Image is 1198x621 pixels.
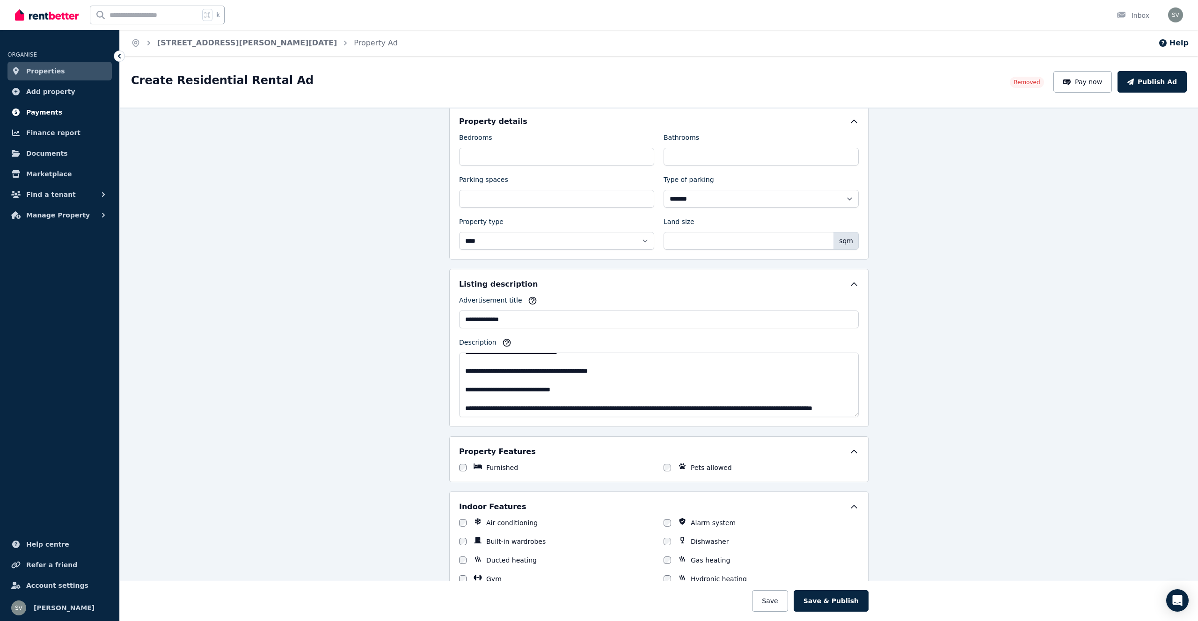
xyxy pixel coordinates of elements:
span: ORGANISE [7,51,37,58]
button: Find a tenant [7,185,112,204]
span: Add property [26,86,75,97]
span: Removed [1014,79,1040,86]
label: Land size [664,217,694,230]
label: Bathrooms [664,133,699,146]
h5: Property Features [459,446,536,457]
a: Refer a friend [7,556,112,574]
h5: Property details [459,116,527,127]
h1: Create Residential Rental Ad [131,73,314,88]
label: Bedrooms [459,133,492,146]
label: Hydronic heating [691,574,747,584]
button: Save & Publish [794,590,869,612]
label: Advertisement title [459,296,522,309]
span: Marketplace [26,168,72,180]
label: Parking spaces [459,175,508,188]
label: Dishwasher [691,537,729,546]
span: Find a tenant [26,189,76,200]
img: Shayli Varasteh Moradi [1168,7,1183,22]
button: Manage Property [7,206,112,224]
span: Refer a friend [26,559,77,570]
label: Description [459,338,497,351]
a: Documents [7,144,112,163]
a: [STREET_ADDRESS][PERSON_NAME][DATE] [157,38,337,47]
label: Air conditioning [486,518,538,527]
label: Pets allowed [691,463,732,472]
div: Open Intercom Messenger [1166,589,1189,612]
label: Alarm system [691,518,736,527]
button: Save [752,590,788,612]
span: Manage Property [26,209,90,221]
a: Account settings [7,576,112,595]
button: Publish Ad [1118,71,1187,93]
a: Payments [7,103,112,122]
span: Finance report [26,127,80,138]
label: Ducted heating [486,556,537,565]
a: Help centre [7,535,112,554]
label: Furnished [486,463,518,472]
span: k [216,11,219,19]
label: Type of parking [664,175,714,188]
span: Help centre [26,539,69,550]
h5: Listing description [459,279,538,290]
label: Property type [459,217,504,230]
label: Gym [486,574,502,584]
label: Built-in wardrobes [486,537,546,546]
span: Payments [26,107,62,118]
a: Marketplace [7,165,112,183]
a: Add property [7,82,112,101]
span: Account settings [26,580,88,591]
label: Gas heating [691,556,730,565]
h5: Indoor Features [459,501,526,513]
button: Pay now [1053,71,1112,93]
span: Properties [26,65,65,77]
nav: Breadcrumb [120,30,409,56]
div: Inbox [1117,11,1149,20]
a: Property Ad [354,38,398,47]
img: Shayli Varasteh Moradi [11,600,26,615]
img: RentBetter [15,8,79,22]
a: Properties [7,62,112,80]
span: [PERSON_NAME] [34,602,95,614]
span: Documents [26,148,68,159]
a: Finance report [7,123,112,142]
button: Help [1158,37,1189,49]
